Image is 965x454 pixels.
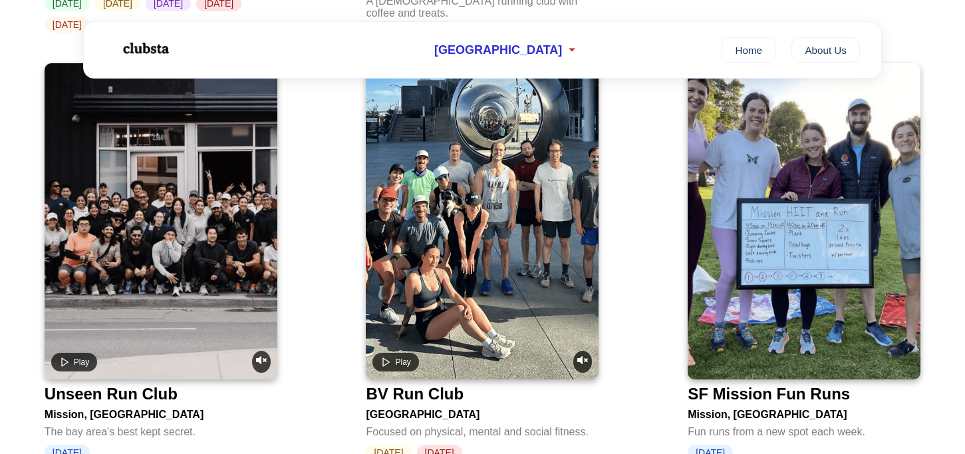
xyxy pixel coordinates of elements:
[688,385,850,403] div: SF Mission Fun Runs
[434,43,562,57] span: [GEOGRAPHIC_DATA]
[791,37,860,63] a: About Us
[74,357,89,367] span: Play
[45,421,277,438] div: The bay area's best kept secret.
[688,421,920,438] div: Fun runs from a new spot each week.
[51,353,97,371] button: Play video
[252,351,271,373] button: Unmute video
[688,403,920,421] div: Mission, [GEOGRAPHIC_DATA]
[722,37,775,63] a: Home
[366,421,599,438] div: Focused on physical, mental and social fitness.
[45,385,178,403] div: Unseen Run Club
[366,385,464,403] div: BV Run Club
[366,403,599,421] div: [GEOGRAPHIC_DATA]
[573,351,592,373] button: Unmute video
[688,63,920,379] img: SF Mission Fun Runs
[105,32,185,65] img: Logo
[45,403,277,421] div: Mission, [GEOGRAPHIC_DATA]
[372,353,418,371] button: Play video
[395,357,410,367] span: Play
